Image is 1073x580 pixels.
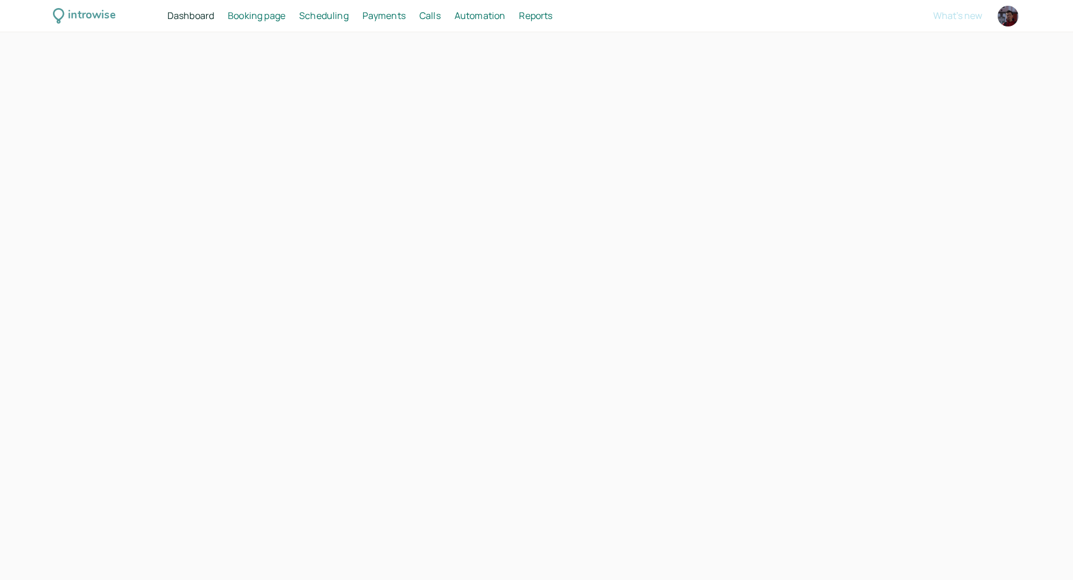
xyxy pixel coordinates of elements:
[53,7,116,25] a: introwise
[455,9,506,24] a: Automation
[933,10,982,21] button: What's new
[519,9,552,24] a: Reports
[167,9,214,22] span: Dashboard
[419,9,441,22] span: Calls
[228,9,285,22] span: Booking page
[68,7,115,25] div: introwise
[299,9,349,22] span: Scheduling
[933,9,982,22] span: What's new
[362,9,406,24] a: Payments
[228,9,285,24] a: Booking page
[167,9,214,24] a: Dashboard
[519,9,552,22] span: Reports
[455,9,506,22] span: Automation
[419,9,441,24] a: Calls
[362,9,406,22] span: Payments
[996,4,1020,28] a: Account
[1015,525,1073,580] iframe: Chat Widget
[299,9,349,24] a: Scheduling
